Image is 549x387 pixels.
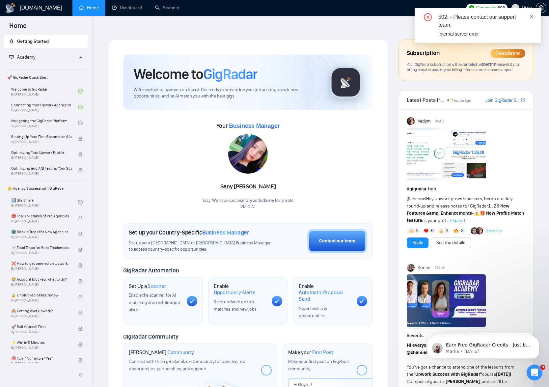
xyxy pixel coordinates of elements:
[407,274,486,327] img: F09ASNL5WRY-GR%20Academy%20-%20Tamara%20Levit.png
[167,349,194,356] span: Community
[78,200,83,205] span: check-circle
[78,358,83,363] span: lock
[439,229,444,233] img: 👍
[288,349,333,356] h1: Make your
[78,232,83,236] span: lock
[485,97,520,104] a: Join GigRadar Slack Community
[527,365,542,380] iframe: Intercom live chat
[129,229,249,236] h1: Set up your Country-Specific
[407,350,427,355] span: @channel
[407,210,524,223] strong: New Profile Match feature:
[11,213,71,219] span: ⛔ Top 3 Mistakes of Pro Agencies
[129,292,180,313] span: Enable the scanner for AI matching and real-time job alerts.
[78,247,83,252] span: lock
[11,84,78,98] a: Welcome to GigRadarBy[PERSON_NAME]
[148,283,166,290] span: Scanner
[486,228,502,234] a: 2replies
[407,62,520,72] span: Your GigRadar subscription will be canceled Please visit your billing portal to update your billi...
[461,228,464,234] span: 8
[454,229,458,233] img: 🔥
[471,227,478,235] img: Alex B
[435,118,444,124] span: [DATE]
[407,196,524,223] span: Hey Upwork growth hackers, here's our July round-up and release notes for GigRadar • is your prof...
[482,62,494,67] span: [DATE] .
[424,229,428,233] img: ❤️
[319,237,355,245] div: Contact our team
[214,299,258,312] span: Keep updated on top matches and new jobs.
[5,71,87,84] span: 🚀 GigRadar Quick Start
[497,4,505,12] span: 608
[480,210,485,216] span: 🎁
[436,239,465,246] a: See the details
[129,349,194,356] h1: [PERSON_NAME]
[134,65,257,83] h1: Welcome to
[78,89,83,94] span: check-circle
[9,55,14,59] span: fund-projection-screen
[134,87,319,99] span: We're excited to have you on board. Get ready to streamline your job search, unlock new opportuni...
[11,283,71,287] span: By [PERSON_NAME]
[299,289,351,302] span: Automatic Proposal Send
[129,240,272,253] span: Set up your [GEOGRAPHIC_DATA] or [GEOGRAPHIC_DATA] Business Manager to access country-specific op...
[78,152,83,157] span: lock
[11,195,78,209] a: 1️⃣ Start HereBy[PERSON_NAME]
[11,355,71,362] span: 🎯 Turn “No” into a “Yes”
[11,172,71,176] span: By [PERSON_NAME]
[299,283,351,302] h1: Enable
[11,323,71,330] span: 🚀 Sell Yourself First
[202,229,249,236] span: Business Manager
[407,332,525,339] h1: # events
[11,235,71,239] span: By [PERSON_NAME]
[11,229,71,235] span: 🌚 Rookie Traps for New Agencies
[11,140,71,144] span: By [PERSON_NAME]
[521,97,525,102] span: export
[216,122,280,129] span: Your
[11,339,71,346] span: ⚡ Win in 5 Minutes
[11,292,71,298] span: 🔓 Unblocked cases: review
[11,156,71,160] span: By [PERSON_NAME]
[11,116,78,130] a: Navigating the GigRadar PlatformBy[PERSON_NAME]
[78,168,83,173] span: lock
[78,105,83,109] span: check-circle
[407,264,415,272] img: Korlan
[540,365,545,370] span: 9
[416,228,419,234] span: 5
[11,298,71,302] span: By [PERSON_NAME]
[488,204,499,209] code: 1.26
[521,97,525,103] a: export
[123,267,179,274] span: GigRadar Automation
[78,263,83,268] span: lock
[78,121,83,125] span: check-circle
[476,4,496,12] span: Connects:
[11,244,71,251] span: ☠️ Fatal Traps for Solo Freelancers
[11,346,71,350] span: By [PERSON_NAME]
[536,5,546,11] a: setting
[307,229,367,253] button: Contact our team
[407,117,415,125] img: Vadym
[418,118,431,125] span: Vadym
[329,66,362,99] img: gigradar-logo.png
[11,260,71,267] span: ❌ How to get banned on Upwork
[4,35,88,48] li: Getting Started
[9,39,14,43] span: rocket
[4,21,32,35] span: Home
[407,237,428,248] button: Reply
[11,267,71,271] span: By [PERSON_NAME]
[9,54,35,60] span: Academy
[496,372,511,377] strong: [DATE]!
[407,203,509,216] strong: New Features &amp; Enhancements
[431,237,471,248] button: See the details
[79,5,99,11] a: homeHome
[214,289,256,296] span: Opportunity Alerts
[78,326,83,331] span: lock
[438,30,533,38] div: Internal server error
[202,181,294,192] div: Seny [PERSON_NAME]
[78,136,83,141] span: lock
[129,283,166,290] h1: Set Up a
[446,379,480,384] strong: [PERSON_NAME]
[5,182,87,195] span: 👑 Agency Success with GigRadar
